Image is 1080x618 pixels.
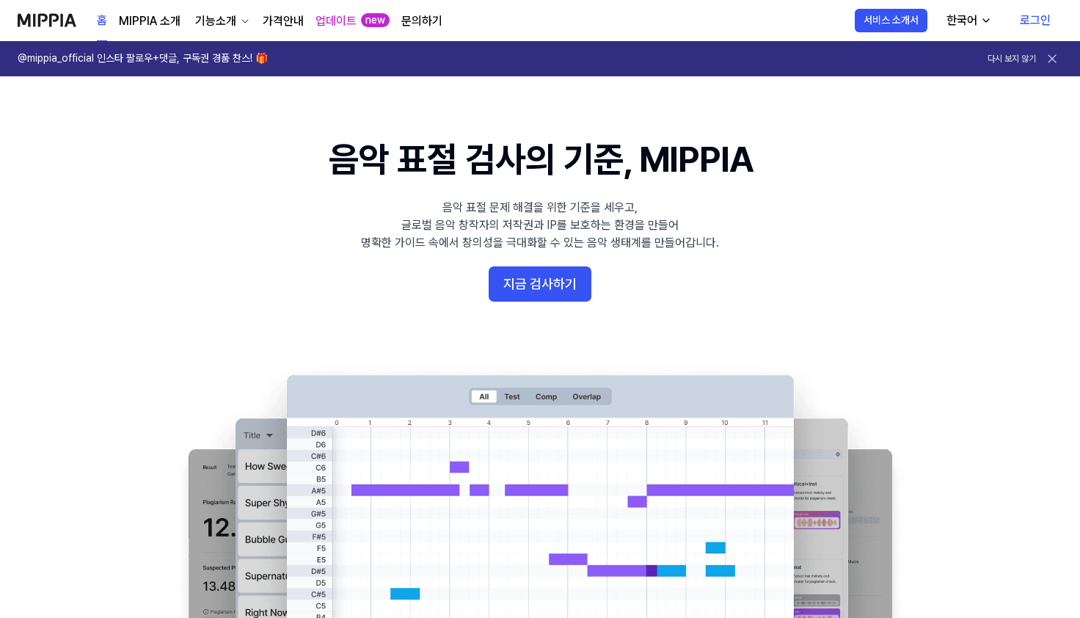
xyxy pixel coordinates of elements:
button: 다시 보지 않기 [988,53,1036,65]
h1: @mippia_official 인스타 팔로우+댓글, 구독권 경품 찬스! 🎁 [18,51,268,66]
button: 서비스 소개서 [855,9,927,32]
a: 홈 [97,1,107,41]
div: 음악 표절 문제 해결을 위한 기준을 세우고, 글로벌 음악 창작자의 저작권과 IP를 보호하는 환경을 만들어 명확한 가이드 속에서 창의성을 극대화할 수 있는 음악 생태계를 만들어... [361,199,719,252]
div: new [361,13,390,28]
div: 기능소개 [192,12,239,30]
div: 한국어 [944,12,980,29]
button: 기능소개 [192,12,251,30]
a: 업데이트 [315,12,357,30]
a: 문의하기 [401,12,442,30]
button: 지금 검사하기 [489,266,591,302]
a: 가격안내 [263,12,304,30]
button: 한국어 [935,6,1001,35]
h1: 음악 표절 검사의 기준, MIPPIA [329,135,752,184]
a: MIPPIA 소개 [119,12,180,30]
